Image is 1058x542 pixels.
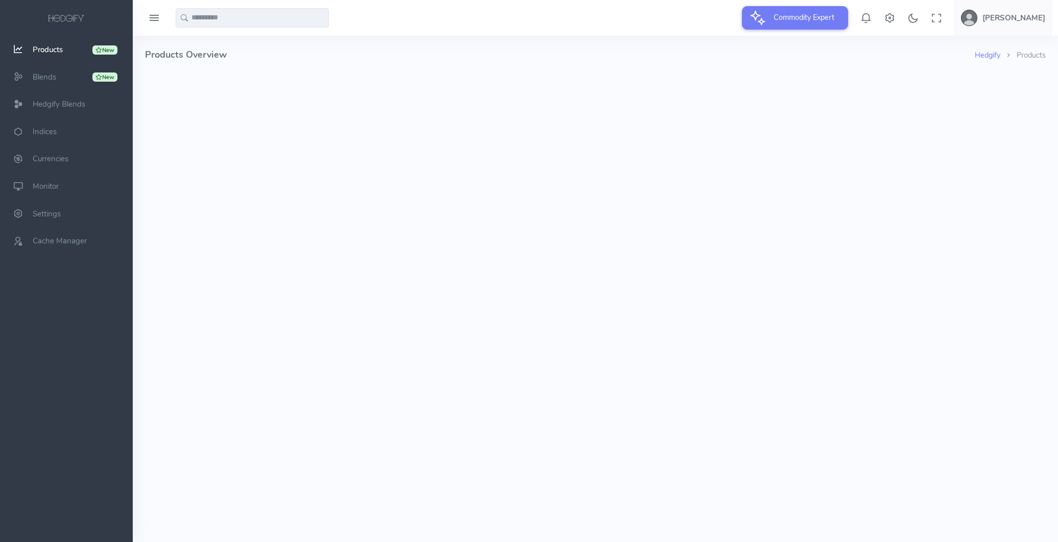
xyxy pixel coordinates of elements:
span: Indices [33,127,57,137]
h5: [PERSON_NAME] [982,14,1045,22]
span: Commodity Expert [767,6,840,29]
div: New [92,45,117,55]
span: Monitor [33,181,59,191]
a: Commodity Expert [742,12,848,22]
span: Cache Manager [33,236,87,246]
h4: Products Overview [145,36,975,74]
img: user-image [961,10,977,26]
span: Blends [33,72,56,82]
a: Hedgify [975,50,1000,60]
span: Settings [33,209,61,219]
span: Currencies [33,154,68,164]
span: Hedgify Blends [33,99,85,109]
span: Products [33,44,63,55]
img: logo [46,13,86,24]
button: Commodity Expert [742,6,848,30]
li: Products [1000,50,1046,61]
div: New [92,72,117,82]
